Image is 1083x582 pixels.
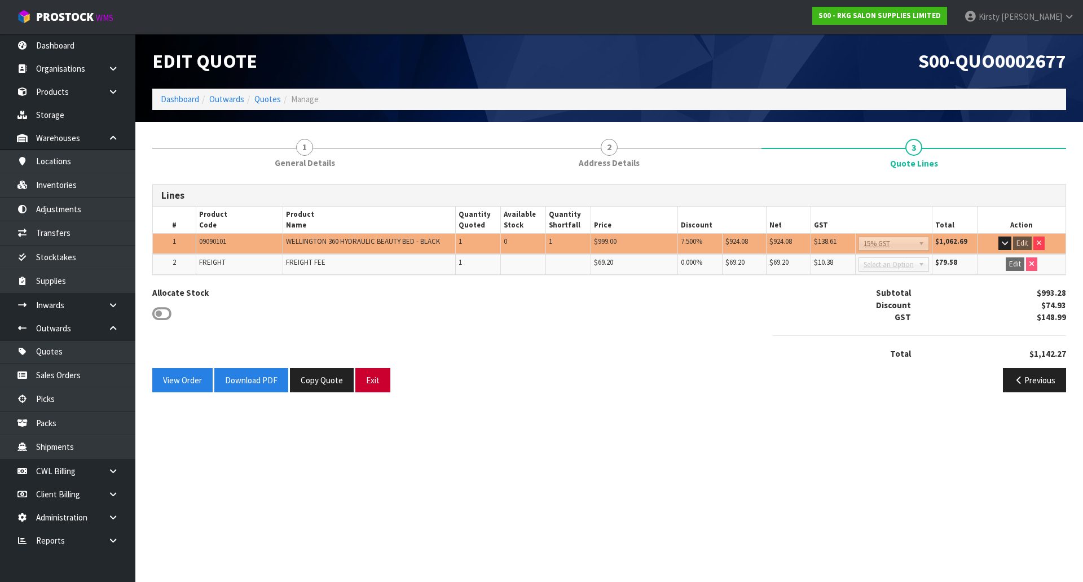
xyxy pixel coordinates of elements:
[905,139,922,156] span: 3
[895,312,911,322] strong: GST
[876,287,911,298] strong: Subtotal
[275,157,335,169] span: General Details
[546,207,591,233] th: Quantity Shortfall
[161,94,199,104] a: Dashboard
[459,237,462,246] span: 1
[594,257,613,267] span: $69.20
[286,257,325,267] span: FREIGHT FEE
[935,257,957,267] strong: $79.58
[283,207,456,233] th: Product Name
[173,257,176,267] span: 2
[286,237,440,246] span: WELLINGTON 360 HYDRAULIC BEAUTY BED - BLACK
[152,368,213,392] button: View Order
[1037,287,1066,298] strong: $993.28
[864,237,914,251] span: 15% GST
[355,368,390,392] button: Exit
[979,11,1000,22] span: Kirsty
[96,12,113,23] small: WMS
[769,237,792,246] span: $924.08
[459,257,462,267] span: 1
[152,176,1066,401] span: Quote Lines
[918,49,1066,73] span: S00-QUO0002677
[678,254,723,274] td: %
[36,10,94,24] span: ProStock
[977,207,1066,233] th: Action
[814,257,833,267] span: $10.38
[290,368,354,392] button: Copy Quote
[725,237,748,246] span: $924.08
[890,157,938,169] span: Quote Lines
[152,49,257,73] span: Edit Quote
[591,207,678,233] th: Price
[1013,237,1032,250] button: Edit
[678,207,767,233] th: Discount
[767,207,811,233] th: Net
[579,157,640,169] span: Address Details
[1003,368,1066,392] button: Previous
[549,237,552,246] span: 1
[291,94,319,104] span: Manage
[890,348,911,359] strong: Total
[725,257,745,267] span: $69.20
[173,237,176,246] span: 1
[1037,312,1066,322] strong: $148.99
[769,257,789,267] span: $69.20
[296,139,313,156] span: 1
[1041,300,1066,310] strong: $74.93
[254,94,281,104] a: Quotes
[196,207,283,233] th: Product Code
[199,237,226,246] span: 09090101
[209,94,244,104] a: Outwards
[501,207,546,233] th: Available Stock
[199,257,226,267] span: FREIGHT
[818,11,941,20] strong: S00 - RKG SALON SUPPLIES LIMITED
[811,207,932,233] th: GST
[681,257,696,267] span: 0.000
[594,237,617,246] span: $999.00
[152,287,209,299] label: Allocate Stock
[456,207,501,233] th: Quantity Quoted
[876,300,911,310] strong: Discount
[601,139,618,156] span: 2
[812,7,947,25] a: S00 - RKG SALON SUPPLIES LIMITED
[814,237,837,246] span: $138.61
[932,207,977,233] th: Total
[1001,11,1062,22] span: [PERSON_NAME]
[935,237,967,246] strong: $1,062.69
[504,237,507,246] span: 0
[161,190,1057,201] h3: Lines
[1006,257,1024,271] button: Edit
[681,237,702,246] span: 7.500%
[864,258,914,272] span: Select an Option
[214,368,288,392] button: Download PDF
[17,10,31,24] img: cube-alt.png
[1029,348,1066,359] strong: $1,142.27
[153,207,196,233] th: #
